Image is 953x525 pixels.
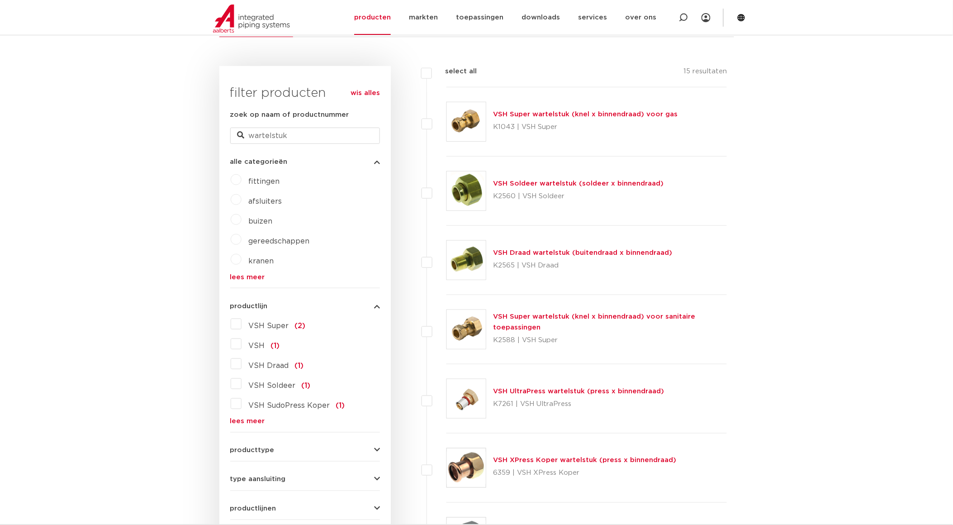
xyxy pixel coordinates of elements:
[249,402,330,409] span: VSH SudoPress Koper
[351,88,380,99] a: wis alles
[230,128,380,144] input: zoeken
[447,172,486,210] img: Thumbnail for VSH Soldeer wartelstuk (soldeer x binnendraad)
[230,447,380,454] button: producttype
[447,241,486,280] img: Thumbnail for VSH Draad wartelstuk (buitendraad x binnendraad)
[493,333,727,348] p: K2588 | VSH Super
[230,158,288,165] span: alle categorieën
[230,506,380,512] button: productlijnen
[249,362,289,369] span: VSH Draad
[230,476,380,483] button: type aansluiting
[336,402,345,409] span: (1)
[230,158,380,165] button: alle categorieën
[493,180,664,187] a: VSH Soldeer wartelstuk (soldeer x binnendraad)
[249,322,289,329] span: VSH Super
[230,84,380,102] h3: filter producten
[493,249,673,256] a: VSH Draad wartelstuk (buitendraad x binnendraad)
[493,457,677,464] a: VSH XPress Koper wartelstuk (press x binnendraad)
[230,447,275,454] span: producttype
[302,382,311,389] span: (1)
[432,66,477,77] label: select all
[493,397,664,411] p: K7261 | VSH UltraPress
[230,303,268,310] span: productlijn
[271,342,280,349] span: (1)
[493,313,696,331] a: VSH Super wartelstuk (knel x binnendraad) voor sanitaire toepassingen
[230,110,349,120] label: zoek op naam of productnummer
[249,342,265,349] span: VSH
[249,178,280,185] a: fittingen
[249,198,282,205] a: afsluiters
[493,111,678,118] a: VSH Super wartelstuk (knel x binnendraad) voor gas
[230,303,380,310] button: productlijn
[230,476,286,483] span: type aansluiting
[493,120,678,134] p: K1043 | VSH Super
[447,102,486,141] img: Thumbnail for VSH Super wartelstuk (knel x binnendraad) voor gas
[447,310,486,349] img: Thumbnail for VSH Super wartelstuk (knel x binnendraad) voor sanitaire toepassingen
[249,258,274,265] a: kranen
[447,379,486,418] img: Thumbnail for VSH UltraPress wartelstuk (press x binnendraad)
[230,506,276,512] span: productlijnen
[230,274,380,281] a: lees meer
[702,8,711,28] div: my IPS
[493,388,664,395] a: VSH UltraPress wartelstuk (press x binnendraad)
[295,322,306,329] span: (2)
[683,66,727,80] p: 15 resultaten
[295,362,304,369] span: (1)
[493,466,677,481] p: 6359 | VSH XPress Koper
[493,189,664,204] p: K2560 | VSH Soldeer
[447,449,486,487] img: Thumbnail for VSH XPress Koper wartelstuk (press x binnendraad)
[249,382,296,389] span: VSH Soldeer
[249,218,273,225] a: buizen
[230,418,380,425] a: lees meer
[493,258,673,273] p: K2565 | VSH Draad
[249,238,310,245] a: gereedschappen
